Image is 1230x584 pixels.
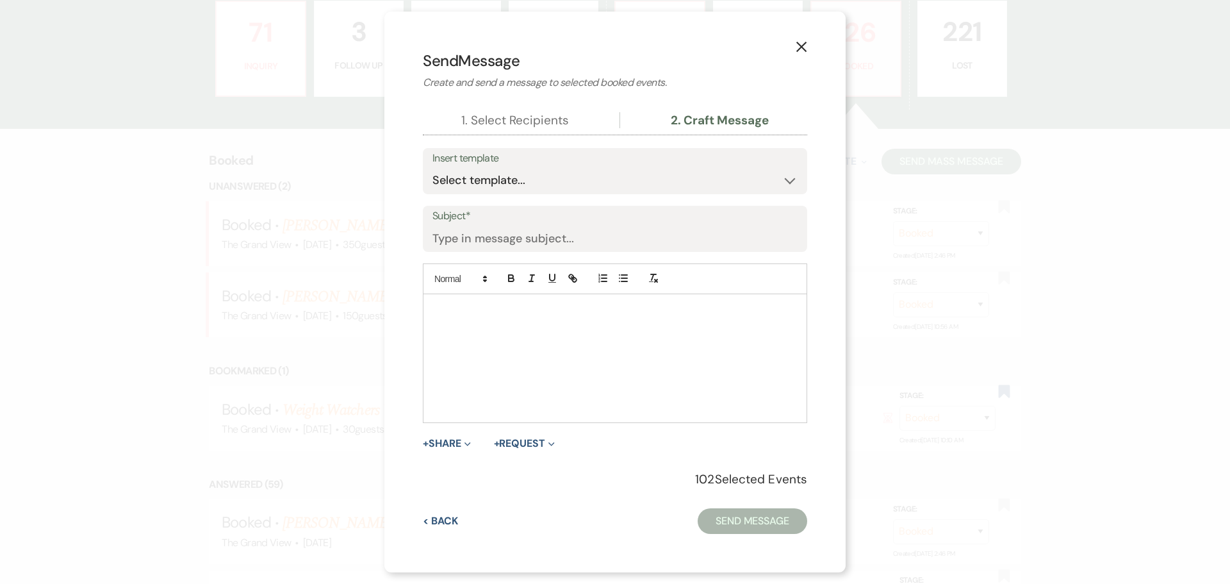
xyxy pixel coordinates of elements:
[671,112,769,128] button: 2. Craft Message
[432,207,798,226] label: Subject*
[432,149,798,168] label: Insert template
[432,226,798,251] input: Type in message subject...
[494,438,500,449] span: +
[423,508,458,534] button: < Back
[423,76,807,90] h5: Create and send a message to selected booked events.
[698,508,807,534] button: Send Message
[423,438,429,449] span: +
[423,514,429,528] span: <
[494,438,555,449] button: Request
[695,471,807,489] span: 102 Selected Events
[423,438,471,449] button: Share
[461,112,569,128] button: 1. Select Recipients
[423,50,807,72] h2: Send Message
